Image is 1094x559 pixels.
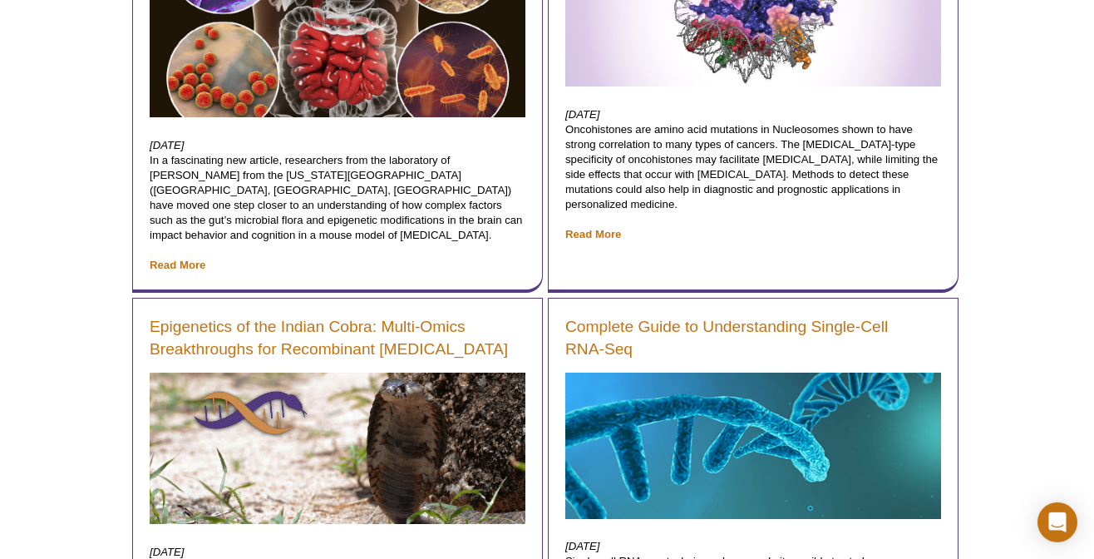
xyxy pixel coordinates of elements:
a: Read More [565,228,621,240]
div: Open Intercom Messenger [1037,502,1077,542]
p: Oncohistones are amino acid mutations in Nucleosomes shown to have strong correlation to many typ... [565,107,941,242]
img: ATAC-Seq [565,373,941,519]
a: Read More [150,259,205,271]
p: In a fascinating new article, researchers from the laboratory of [PERSON_NAME] from the [US_STATE... [150,138,525,273]
em: [DATE] [150,139,185,151]
em: [DATE] [565,540,600,552]
a: Epigenetics of the Indian Cobra: Multi-Omics Breakthroughs for Recombinant [MEDICAL_DATA] [150,315,525,360]
img: Epigenetics of the Indian Cobra [150,373,525,524]
em: [DATE] [565,108,600,121]
a: Complete Guide to Understanding Single‑Cell RNA‑Seq [565,315,941,360]
em: [DATE] [150,546,185,558]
